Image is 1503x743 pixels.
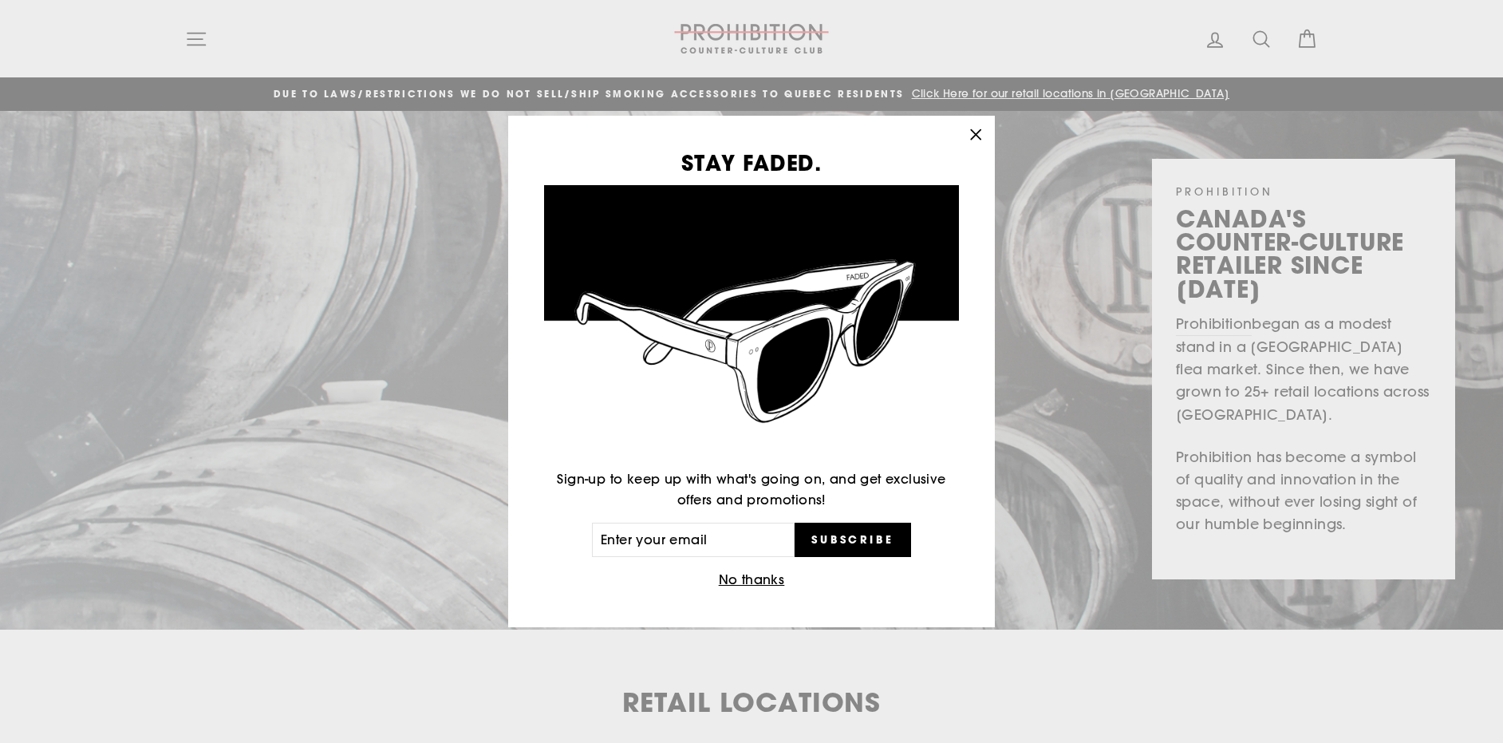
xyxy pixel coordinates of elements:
button: No thanks [714,569,790,591]
p: Sign-up to keep up with what's going on, and get exclusive offers and promotions! [544,469,959,510]
button: Subscribe [795,523,911,558]
h3: STAY FADED. [544,152,959,173]
input: Enter your email [592,523,795,558]
span: Subscribe [811,532,894,547]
